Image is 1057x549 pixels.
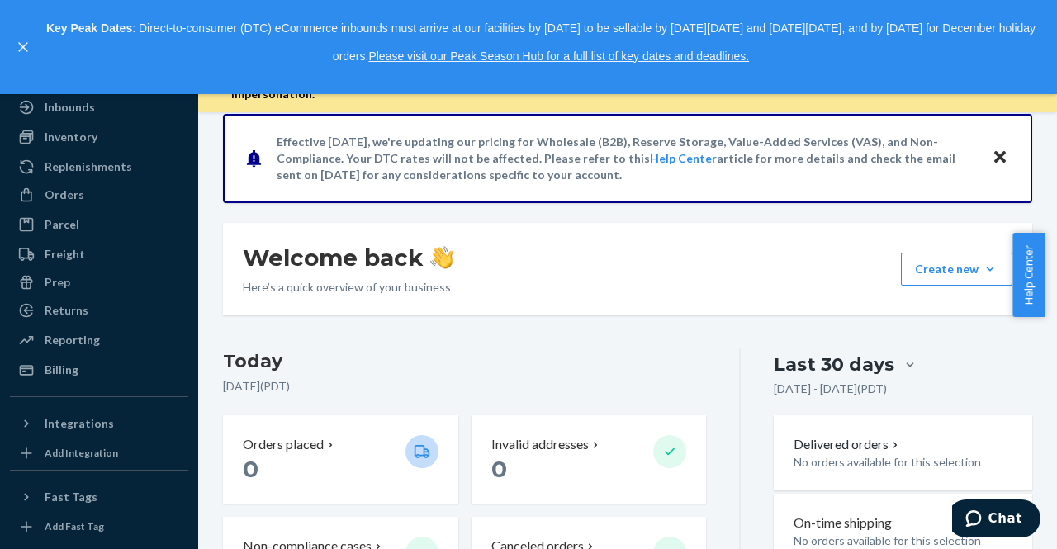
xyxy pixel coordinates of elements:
[45,415,114,432] div: Integrations
[46,21,132,35] strong: Key Peak Dates
[45,362,78,378] div: Billing
[45,129,97,145] div: Inventory
[15,39,31,55] button: close,
[952,499,1040,541] iframe: Opens a widget where you can chat to one of our agents
[40,15,1042,70] p: : Direct-to-consumer (DTC) eCommerce inbounds must arrive at our facilities by [DATE] to be sella...
[10,241,188,267] a: Freight
[223,348,706,375] h3: Today
[650,151,717,165] a: Help Center
[794,435,902,454] button: Delivered orders
[45,489,97,505] div: Fast Tags
[10,327,188,353] a: Reporting
[368,50,749,63] a: Please visit our Peak Season Hub for a full list of key dates and deadlines.
[774,381,887,397] p: [DATE] - [DATE] ( PDT )
[10,410,188,437] button: Integrations
[1012,233,1045,317] button: Help Center
[243,279,453,296] p: Here’s a quick overview of your business
[45,332,100,348] div: Reporting
[491,435,589,454] p: Invalid addresses
[45,302,88,319] div: Returns
[223,415,458,504] button: Orders placed 0
[794,454,1012,471] p: No orders available for this selection
[10,182,188,208] a: Orders
[45,274,70,291] div: Prep
[794,514,892,532] p: On-time shipping
[472,415,707,504] button: Invalid addresses 0
[10,211,188,238] a: Parcel
[10,357,188,383] a: Billing
[10,124,188,150] a: Inventory
[243,455,258,483] span: 0
[45,216,79,233] div: Parcel
[45,519,104,533] div: Add Fast Tag
[243,243,453,272] h1: Welcome back
[430,246,453,269] img: hand-wave emoji
[989,146,1011,170] button: Close
[45,159,132,175] div: Replenishments
[45,246,85,263] div: Freight
[45,187,84,203] div: Orders
[794,532,1012,549] p: No orders available for this selection
[223,378,706,395] p: [DATE] ( PDT )
[45,99,95,116] div: Inbounds
[10,443,188,463] a: Add Integration
[10,484,188,510] button: Fast Tags
[901,253,1012,286] button: Create new
[10,269,188,296] a: Prep
[45,446,118,460] div: Add Integration
[277,134,976,183] p: Effective [DATE], we're updating our pricing for Wholesale (B2B), Reserve Storage, Value-Added Se...
[10,94,188,121] a: Inbounds
[491,455,507,483] span: 0
[10,517,188,537] a: Add Fast Tag
[10,297,188,324] a: Returns
[774,352,894,377] div: Last 30 days
[10,154,188,180] a: Replenishments
[243,435,324,454] p: Orders placed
